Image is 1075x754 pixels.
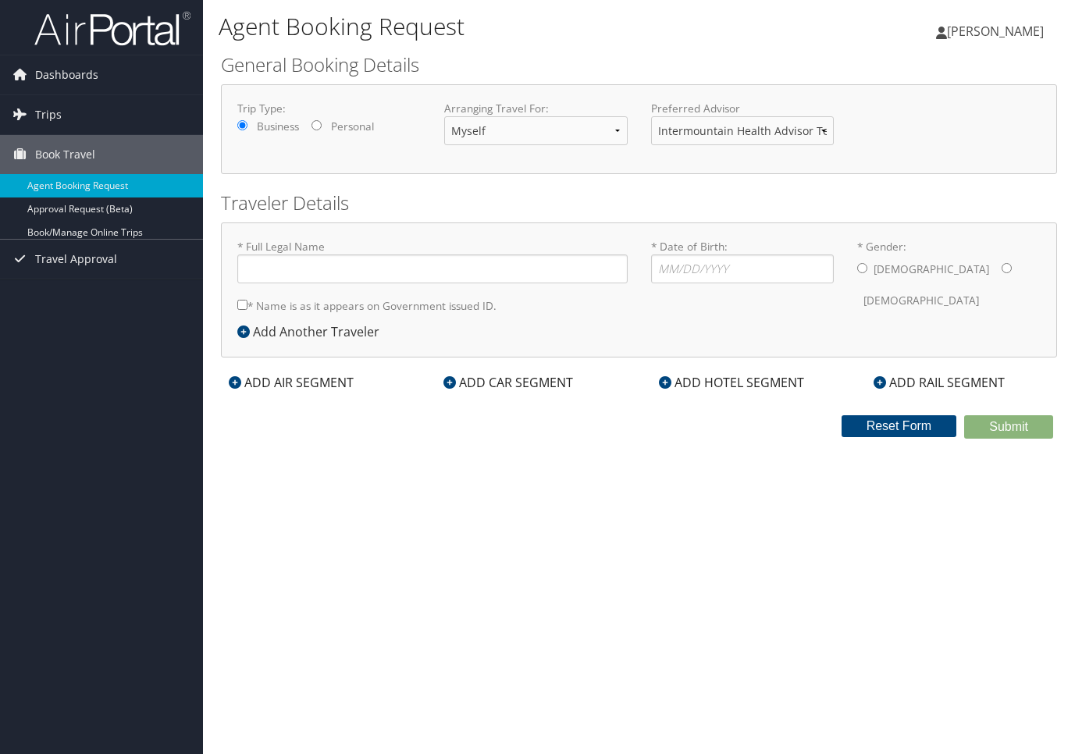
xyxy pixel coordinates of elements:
span: Travel Approval [35,240,117,279]
a: [PERSON_NAME] [936,8,1059,55]
input: * Date of Birth: [651,254,835,283]
input: * Full Legal Name [237,254,628,283]
label: * Date of Birth: [651,239,835,283]
div: ADD RAIL SEGMENT [866,373,1013,392]
label: * Name is as it appears on Government issued ID. [237,291,497,320]
label: Preferred Advisor [651,101,835,116]
h2: Traveler Details [221,190,1057,216]
div: ADD AIR SEGMENT [221,373,361,392]
label: Business [257,119,299,134]
label: Personal [331,119,374,134]
label: Arranging Travel For: [444,101,628,116]
input: * Name is as it appears on Government issued ID. [237,300,247,310]
label: [DEMOGRAPHIC_DATA] [863,286,979,315]
span: [PERSON_NAME] [947,23,1044,40]
div: ADD CAR SEGMENT [436,373,581,392]
div: Add Another Traveler [237,322,387,341]
span: Trips [35,95,62,134]
label: * Full Legal Name [237,239,628,283]
span: Dashboards [35,55,98,94]
label: [DEMOGRAPHIC_DATA] [874,254,989,284]
label: Trip Type: [237,101,421,116]
button: Reset Form [842,415,957,437]
button: Submit [964,415,1053,439]
span: Book Travel [35,135,95,174]
input: * Gender:[DEMOGRAPHIC_DATA][DEMOGRAPHIC_DATA] [857,263,867,273]
h2: General Booking Details [221,52,1057,78]
h1: Agent Booking Request [219,10,779,43]
img: airportal-logo.png [34,10,190,47]
label: * Gender: [857,239,1041,316]
div: ADD HOTEL SEGMENT [651,373,812,392]
input: * Gender:[DEMOGRAPHIC_DATA][DEMOGRAPHIC_DATA] [1002,263,1012,273]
